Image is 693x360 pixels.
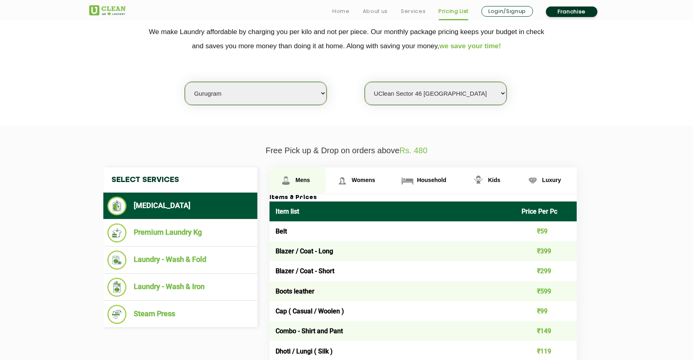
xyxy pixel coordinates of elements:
[269,321,515,341] td: Combo - Shirt and Pant
[335,174,349,188] img: Womens
[89,25,604,53] p: We make Laundry affordable by charging you per kilo and not per piece. Our monthly package pricin...
[401,6,426,16] a: Services
[107,278,253,297] li: Laundry - Wash & Iron
[89,146,604,155] p: Free Pick up & Drop on orders above
[546,6,597,17] a: Franchise
[439,42,501,50] span: we save your time!
[107,251,126,270] img: Laundry - Wash & Fold
[515,241,577,261] td: ₹399
[107,278,126,297] img: Laundry - Wash & Iron
[103,167,257,193] h4: Select Services
[89,5,126,15] img: UClean Laundry and Dry Cleaning
[107,305,253,324] li: Steam Press
[526,174,540,188] img: Luxury
[363,6,388,16] a: About us
[515,301,577,321] td: ₹99
[438,6,468,16] a: Pricing List
[400,146,428,155] span: Rs. 480
[269,281,515,301] td: Boots leather
[352,177,375,183] span: Womens
[515,281,577,301] td: ₹599
[269,201,515,221] th: Item list
[107,251,253,270] li: Laundry - Wash & Fold
[515,261,577,281] td: ₹299
[417,177,446,183] span: Household
[107,197,126,215] img: Dry Cleaning
[269,241,515,261] td: Blazer / Coat - Long
[279,174,293,188] img: Mens
[515,321,577,341] td: ₹149
[481,6,533,17] a: Login/Signup
[515,201,577,221] th: Price Per Pc
[269,261,515,281] td: Blazer / Coat - Short
[542,177,561,183] span: Luxury
[295,177,310,183] span: Mens
[488,177,500,183] span: Kids
[515,221,577,241] td: ₹59
[269,301,515,321] td: Cap ( Casual / Woolen )
[107,223,253,242] li: Premium Laundry Kg
[107,305,126,324] img: Steam Press
[471,174,486,188] img: Kids
[400,174,415,188] img: Household
[332,6,350,16] a: Home
[269,221,515,241] td: Belt
[269,194,577,201] h3: Items & Prices
[107,197,253,215] li: [MEDICAL_DATA]
[107,223,126,242] img: Premium Laundry Kg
